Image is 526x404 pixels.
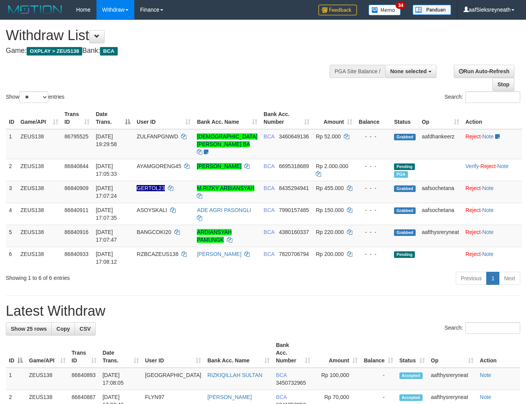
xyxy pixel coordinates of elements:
[6,107,17,129] th: ID
[64,229,88,235] span: 86840916
[26,338,69,368] th: Game/API: activate to sort column ascending
[497,163,509,169] a: Note
[465,185,481,191] a: Reject
[142,368,205,390] td: [GEOGRAPHIC_DATA]
[93,107,134,129] th: Date Trans.: activate to sort column descending
[260,107,313,129] th: Bank Acc. Number: activate to sort column ascending
[482,133,494,140] a: Note
[456,272,487,285] a: Previous
[445,322,520,334] label: Search:
[273,338,313,368] th: Bank Acc. Number: activate to sort column ascending
[194,107,260,129] th: Bank Acc. Name: activate to sort column ascending
[6,91,64,103] label: Show entries
[480,163,496,169] a: Reject
[428,368,477,390] td: aafthysreryneat
[465,207,481,213] a: Reject
[264,163,274,169] span: BCA
[482,185,494,191] a: Note
[316,185,343,191] span: Rp 455.000
[359,184,388,192] div: - - -
[134,107,194,129] th: User ID: activate to sort column ascending
[482,207,494,213] a: Note
[419,225,462,247] td: aafthysreryneat
[499,272,520,285] a: Next
[396,2,406,9] span: 34
[6,181,17,203] td: 3
[197,163,241,169] a: [PERSON_NAME]
[197,229,232,243] a: ARDIANSYAH PAMUNGK
[462,159,522,181] td: · ·
[204,338,272,368] th: Bank Acc. Name: activate to sort column ascending
[462,247,522,269] td: ·
[399,394,423,401] span: Accepted
[465,251,481,257] a: Reject
[480,394,491,400] a: Note
[419,107,462,129] th: Op: activate to sort column ascending
[359,228,388,236] div: - - -
[64,207,88,213] span: 86840911
[137,163,181,169] span: AYAMGORENG45
[482,229,494,235] a: Note
[445,91,520,103] label: Search:
[197,251,241,257] a: [PERSON_NAME]
[137,251,178,257] span: RZBCAZEUS138
[486,272,499,285] a: 1
[330,65,385,78] div: PGA Site Balance /
[359,206,388,214] div: - - -
[11,326,47,332] span: Show 25 rows
[462,129,522,159] td: ·
[399,372,423,379] span: Accepted
[462,107,522,129] th: Action
[96,229,117,243] span: [DATE] 17:07:47
[394,251,415,258] span: Pending
[6,271,213,282] div: Showing 1 to 6 of 6 entries
[27,47,82,56] span: OXPLAY > ZEUS138
[61,107,93,129] th: Trans ID: activate to sort column ascending
[100,47,117,56] span: BCA
[6,47,343,55] h4: Game: Bank:
[6,303,520,319] h1: Latest Withdraw
[6,159,17,181] td: 2
[6,28,343,43] h1: Withdraw List
[419,203,462,225] td: aafsochetana
[480,372,491,378] a: Note
[197,133,257,147] a: [DEMOGRAPHIC_DATA][PERSON_NAME] BA
[385,65,436,78] button: None selected
[361,338,396,368] th: Balance: activate to sort column ascending
[19,91,48,103] select: Showentries
[462,181,522,203] td: ·
[465,229,481,235] a: Reject
[96,207,117,221] span: [DATE] 17:07:35
[6,129,17,159] td: 1
[482,251,494,257] a: Note
[276,394,287,400] span: BCA
[17,247,61,269] td: ZEUS138
[492,78,514,91] a: Stop
[394,171,408,178] span: Marked by aafnoeunsreypich
[79,326,91,332] span: CSV
[6,338,26,368] th: ID: activate to sort column descending
[264,185,274,191] span: BCA
[17,203,61,225] td: ZEUS138
[477,338,520,368] th: Action
[137,133,178,140] span: ZULFANPGNWD
[361,368,396,390] td: -
[394,163,415,170] span: Pending
[313,368,361,390] td: Rp 100,000
[313,338,361,368] th: Amount: activate to sort column ascending
[359,162,388,170] div: - - -
[279,185,309,191] span: Copy 8435294941 to clipboard
[276,380,306,386] span: Copy 3450732965 to clipboard
[316,163,348,169] span: Rp 2.000.000
[64,163,88,169] span: 86840844
[394,207,416,214] span: Grabbed
[197,185,254,191] a: M.RIZKY ARBIANSYAH
[6,203,17,225] td: 4
[207,394,252,400] a: [PERSON_NAME]
[64,251,88,257] span: 86840933
[64,185,88,191] span: 86840909
[100,338,142,368] th: Date Trans.: activate to sort column ascending
[142,338,205,368] th: User ID: activate to sort column ascending
[279,207,309,213] span: Copy 7990157485 to clipboard
[137,207,167,213] span: ASOYSKALI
